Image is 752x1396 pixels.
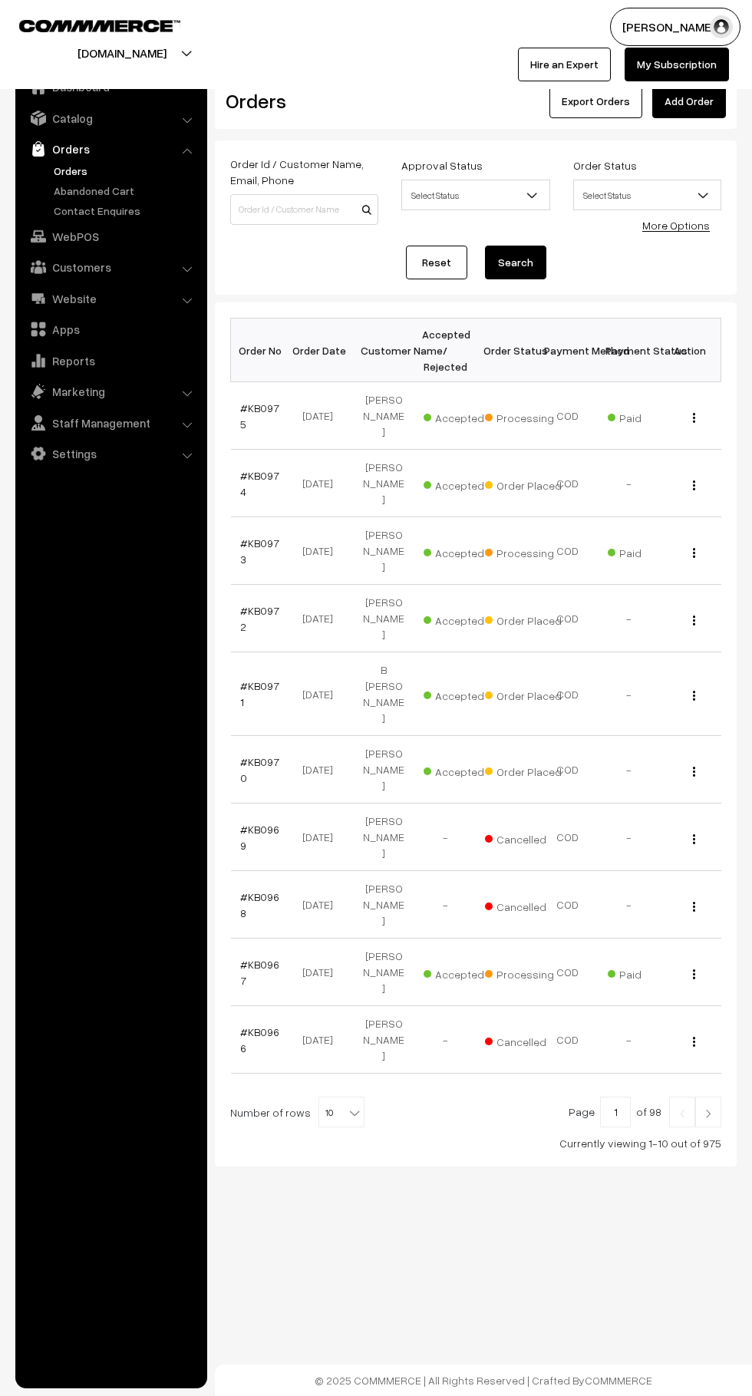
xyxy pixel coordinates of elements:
[537,939,599,1006] td: COD
[537,804,599,871] td: COD
[599,652,660,736] td: -
[693,413,695,423] img: Menu
[414,804,476,871] td: -
[319,1097,364,1128] span: 10
[226,89,377,113] h2: Orders
[292,871,353,939] td: [DATE]
[19,104,202,132] a: Catalog
[537,1006,599,1074] td: COD
[537,318,599,382] th: Payment Method
[701,1109,715,1118] img: Right
[573,157,637,173] label: Order Status
[292,585,353,652] td: [DATE]
[485,541,562,561] span: Processing
[240,469,279,498] a: #KB0974
[19,135,202,163] a: Orders
[19,285,202,312] a: Website
[424,609,500,629] span: Accepted
[693,480,695,490] img: Menu
[353,517,414,585] td: [PERSON_NAME]
[537,652,599,736] td: COD
[19,223,202,250] a: WebPOS
[693,691,695,701] img: Menu
[675,1109,689,1118] img: Left
[240,401,279,431] a: #KB0975
[240,958,279,987] a: #KB0967
[230,156,378,188] label: Order Id / Customer Name, Email, Phone
[401,157,483,173] label: Approval Status
[693,615,695,625] img: Menu
[608,962,684,982] span: Paid
[231,318,292,382] th: Order No
[19,347,202,375] a: Reports
[660,318,721,382] th: Action
[292,652,353,736] td: [DATE]
[230,194,378,225] input: Order Id / Customer Name / Customer Email / Customer Phone
[636,1105,661,1118] span: of 98
[599,450,660,517] td: -
[642,219,710,232] a: More Options
[537,517,599,585] td: COD
[230,1104,311,1120] span: Number of rows
[537,871,599,939] td: COD
[599,318,660,382] th: Payment Status
[693,1037,695,1047] img: Menu
[353,804,414,871] td: [PERSON_NAME]
[424,474,500,493] span: Accepted
[485,962,562,982] span: Processing
[693,834,695,844] img: Menu
[19,20,180,31] img: COMMMERCE
[230,1135,721,1151] div: Currently viewing 1-10 out of 975
[573,180,721,210] span: Select Status
[240,823,279,852] a: #KB0969
[292,1006,353,1074] td: [DATE]
[19,409,202,437] a: Staff Management
[402,182,549,209] span: Select Status
[240,755,279,784] a: #KB0970
[485,1030,562,1050] span: Cancelled
[353,585,414,652] td: [PERSON_NAME]
[240,1025,279,1054] a: #KB0966
[19,253,202,281] a: Customers
[292,382,353,450] td: [DATE]
[353,450,414,517] td: [PERSON_NAME]
[240,604,279,633] a: #KB0972
[608,541,684,561] span: Paid
[424,541,500,561] span: Accepted
[50,163,202,179] a: Orders
[19,378,202,405] a: Marketing
[240,679,279,708] a: #KB0971
[569,1105,595,1118] span: Page
[240,890,279,919] a: #KB0968
[710,15,733,38] img: user
[353,318,414,382] th: Customer Name
[19,315,202,343] a: Apps
[537,382,599,450] td: COD
[353,939,414,1006] td: [PERSON_NAME]
[50,203,202,219] a: Contact Enquires
[353,382,414,450] td: [PERSON_NAME]
[608,406,684,426] span: Paid
[292,736,353,804] td: [DATE]
[485,406,562,426] span: Processing
[424,760,500,780] span: Accepted
[585,1374,652,1387] a: COMMMERCE
[424,684,500,704] span: Accepted
[424,406,500,426] span: Accepted
[599,1006,660,1074] td: -
[19,15,153,34] a: COMMMERCE
[353,736,414,804] td: [PERSON_NAME]
[599,871,660,939] td: -
[318,1097,364,1127] span: 10
[610,8,740,46] button: [PERSON_NAME]…
[292,939,353,1006] td: [DATE]
[485,895,562,915] span: Cancelled
[485,684,562,704] span: Order Placed
[24,34,220,72] button: [DOMAIN_NAME]
[537,736,599,804] td: COD
[485,760,562,780] span: Order Placed
[414,318,476,382] th: Accepted / Rejected
[599,804,660,871] td: -
[518,48,611,81] a: Hire an Expert
[599,585,660,652] td: -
